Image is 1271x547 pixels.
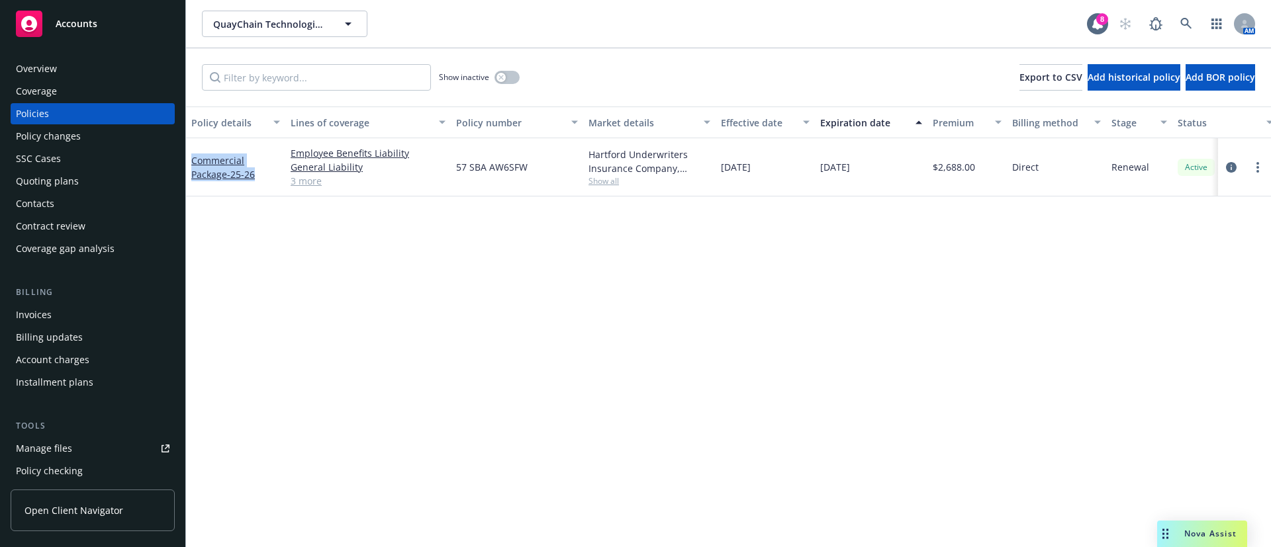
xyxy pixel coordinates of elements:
[11,304,175,325] a: Invoices
[16,438,72,459] div: Manage files
[1111,116,1153,130] div: Stage
[24,503,123,517] span: Open Client Navigator
[456,160,528,174] span: 57 SBA AW6SFW
[16,304,52,325] div: Invoices
[11,438,175,459] a: Manage files
[16,103,49,124] div: Policies
[11,58,175,79] a: Overview
[1143,11,1169,37] a: Report a Bug
[191,116,265,130] div: Policy details
[815,106,927,138] button: Expiration date
[1088,71,1180,83] span: Add historical policy
[721,116,795,130] div: Effective date
[1112,11,1139,37] a: Start snowing
[588,175,710,187] span: Show all
[820,116,908,130] div: Expiration date
[1203,11,1230,37] a: Switch app
[11,327,175,348] a: Billing updates
[291,116,431,130] div: Lines of coverage
[1250,159,1266,175] a: more
[11,171,175,192] a: Quoting plans
[933,116,987,130] div: Premium
[11,238,175,259] a: Coverage gap analysis
[16,81,57,102] div: Coverage
[1019,71,1082,83] span: Export to CSV
[1183,161,1209,173] span: Active
[202,64,431,91] input: Filter by keyword...
[16,171,79,192] div: Quoting plans
[202,11,367,37] button: QuayChain Technologies Inc
[11,103,175,124] a: Policies
[16,327,83,348] div: Billing updates
[1007,106,1106,138] button: Billing method
[1088,64,1180,91] button: Add historical policy
[11,286,175,299] div: Billing
[927,106,1007,138] button: Premium
[1096,13,1108,25] div: 8
[1173,11,1200,37] a: Search
[285,106,451,138] button: Lines of coverage
[716,106,815,138] button: Effective date
[11,460,175,482] a: Policy checking
[1019,64,1082,91] button: Export to CSV
[1012,116,1086,130] div: Billing method
[16,193,54,214] div: Contacts
[451,106,583,138] button: Policy number
[11,81,175,102] a: Coverage
[721,160,751,174] span: [DATE]
[933,160,975,174] span: $2,688.00
[439,71,489,83] span: Show inactive
[16,460,83,482] div: Policy checking
[583,106,716,138] button: Market details
[11,148,175,169] a: SSC Cases
[16,58,57,79] div: Overview
[16,349,89,370] div: Account charges
[16,216,85,237] div: Contract review
[588,147,710,175] div: Hartford Underwriters Insurance Company, Hartford Insurance Group
[11,193,175,214] a: Contacts
[291,146,446,160] a: Employee Benefits Liability
[291,174,446,188] a: 3 more
[1157,521,1247,547] button: Nova Assist
[16,372,93,393] div: Installment plans
[1111,160,1149,174] span: Renewal
[1178,116,1258,130] div: Status
[1186,71,1255,83] span: Add BOR policy
[11,5,175,42] a: Accounts
[1157,521,1174,547] div: Drag to move
[227,168,255,181] span: - 25-26
[291,160,446,174] a: General Liability
[1012,160,1039,174] span: Direct
[588,116,696,130] div: Market details
[11,126,175,147] a: Policy changes
[1186,64,1255,91] button: Add BOR policy
[56,19,97,29] span: Accounts
[191,154,255,181] a: Commercial Package
[11,216,175,237] a: Contract review
[16,238,115,259] div: Coverage gap analysis
[11,372,175,393] a: Installment plans
[213,17,328,31] span: QuayChain Technologies Inc
[1106,106,1172,138] button: Stage
[456,116,563,130] div: Policy number
[820,160,850,174] span: [DATE]
[1223,159,1239,175] a: circleInformation
[186,106,285,138] button: Policy details
[16,148,61,169] div: SSC Cases
[1184,528,1237,539] span: Nova Assist
[11,419,175,433] div: Tools
[11,349,175,370] a: Account charges
[16,126,81,147] div: Policy changes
